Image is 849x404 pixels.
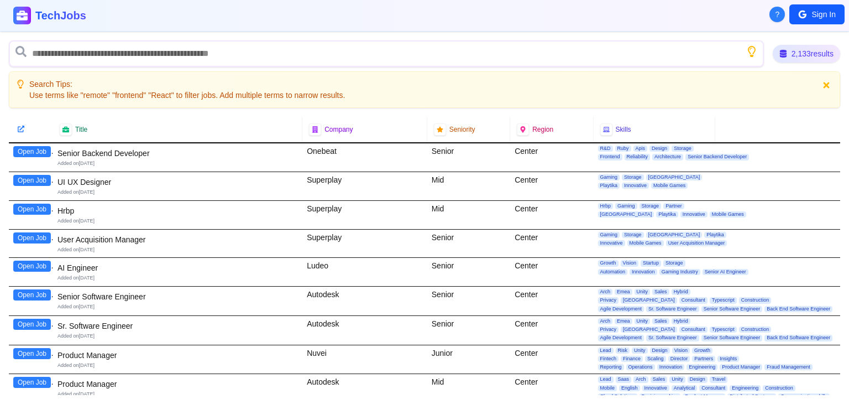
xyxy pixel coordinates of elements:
[598,183,620,189] span: Playtika
[598,269,628,275] span: Automation
[57,291,298,302] div: Senior Software Engineer
[510,374,593,403] div: Center
[699,385,727,391] span: Consultant
[616,376,632,382] span: Saas
[652,289,669,295] span: Sales
[13,175,51,186] button: Open Job
[510,316,593,345] div: Center
[627,240,664,246] span: Mobile Games
[598,376,614,382] span: Lead
[717,356,739,362] span: Insights
[630,269,657,275] span: Innovation
[29,90,345,101] p: Use terms like "remote" "frontend" "React" to filter jobs. Add multiple terms to narrow results.
[642,385,669,391] span: Innovative
[13,232,51,244] button: Open Job
[615,146,631,152] span: Ruby
[704,232,726,238] span: Playtika
[622,174,644,180] span: Storage
[659,269,700,275] span: Gaming Industry
[510,230,593,258] div: Center
[710,297,737,303] span: Typescript
[598,364,624,370] span: Reporting
[57,320,298,332] div: Sr. Software Engineer
[598,289,613,295] span: Arch
[663,260,685,266] span: Storage
[57,148,298,159] div: Senior Backend Developer
[598,203,614,209] span: Hrbp
[710,327,737,333] span: Typescript
[427,374,510,403] div: Mid
[625,154,651,160] span: Reliability
[764,335,832,341] span: Back End Software Engineer
[764,306,832,312] span: Back End Software Engineer
[775,9,780,20] span: ?
[633,376,648,382] span: Arch
[621,356,643,362] span: Finance
[626,364,655,370] span: Operations
[13,319,51,330] button: Open Job
[622,183,649,189] span: Innovative
[598,146,613,152] span: R&D
[669,376,685,382] span: Unity
[598,335,644,341] span: Agile Development
[672,146,694,152] span: Storage
[427,345,510,374] div: Junior
[685,154,749,160] span: Senior Backend Developer
[57,274,298,282] div: Added on [DATE]
[730,385,761,391] span: Engineering
[710,211,746,217] span: Mobile Games
[57,189,298,196] div: Added on [DATE]
[739,297,772,303] span: Construction
[633,146,648,152] span: Apis
[57,350,298,361] div: Product Manager
[598,154,622,160] span: Frontend
[427,316,510,345] div: Senior
[672,289,690,295] span: Hybrid
[57,205,298,216] div: Hrbp
[302,316,427,345] div: Autodesk
[683,393,725,400] span: Product Manager
[641,260,661,266] span: Startup
[679,327,707,333] span: Consultant
[302,374,427,403] div: Autodesk
[510,201,593,229] div: Center
[57,379,298,390] div: Product Manager
[510,258,593,286] div: Center
[598,393,637,400] span: Cloud Solutions
[302,345,427,374] div: Nuvei
[703,269,748,275] span: Senior AI Engineer
[646,174,703,180] span: [GEOGRAPHIC_DATA]
[75,125,87,134] span: Title
[598,385,617,391] span: Mobile
[632,348,648,354] span: Unity
[692,356,715,362] span: Partners
[672,348,690,354] span: Vision
[427,230,510,258] div: Senior
[720,364,762,370] span: Product Manager
[57,333,298,340] div: Added on [DATE]
[598,348,614,354] span: Lead
[635,289,651,295] span: Unity
[13,261,51,272] button: Open Job
[668,356,690,362] span: Director
[615,289,632,295] span: Emea
[302,172,427,200] div: Superplay
[651,376,668,382] span: Sales
[427,201,510,229] div: Mid
[672,385,698,391] span: Analytical
[646,306,699,312] span: Sr. Software Engineer
[650,348,670,354] span: Design
[57,246,298,253] div: Added on [DATE]
[657,364,685,370] span: Innovation
[710,376,728,382] span: Travel
[449,125,475,134] span: Seniority
[13,348,51,359] button: Open Job
[598,211,654,217] span: [GEOGRAPHIC_DATA]
[302,143,427,172] div: Onebeat
[615,318,632,324] span: Emea
[57,391,298,398] div: Added on [DATE]
[746,46,757,57] button: Show search tips
[763,385,795,391] span: Construction
[778,393,830,400] span: Communication skills
[764,364,813,370] span: Fraud Management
